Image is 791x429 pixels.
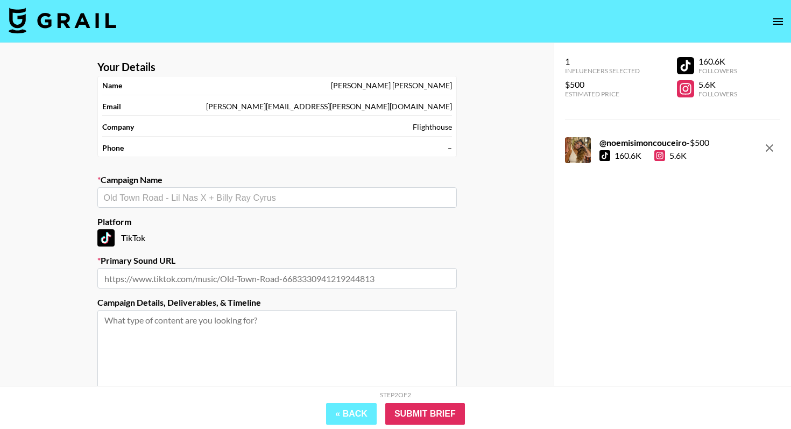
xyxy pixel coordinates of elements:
[331,81,452,90] div: [PERSON_NAME] [PERSON_NAME]
[413,122,452,132] div: Flighthouse
[9,8,116,33] img: Grail Talent
[97,229,115,247] img: TikTok
[759,137,780,159] button: remove
[615,150,641,161] div: 160.6K
[97,216,457,227] label: Platform
[97,229,457,247] div: TikTok
[599,137,687,147] strong: @ noemisimoncouceiro
[97,297,457,308] label: Campaign Details, Deliverables, & Timeline
[102,81,122,90] strong: Name
[654,150,687,161] div: 5.6K
[102,102,121,111] strong: Email
[97,60,156,74] strong: Your Details
[698,90,737,98] div: Followers
[565,56,640,67] div: 1
[565,67,640,75] div: Influencers Selected
[448,143,452,153] div: –
[380,391,411,399] div: Step 2 of 2
[206,102,452,111] div: [PERSON_NAME][EMAIL_ADDRESS][PERSON_NAME][DOMAIN_NAME]
[565,79,640,90] div: $500
[102,143,124,153] strong: Phone
[97,268,457,289] input: https://www.tiktok.com/music/Old-Town-Road-6683330941219244813
[102,122,134,132] strong: Company
[767,11,789,32] button: open drawer
[385,403,465,425] input: Submit Brief
[326,403,377,425] button: « Back
[565,90,640,98] div: Estimated Price
[599,137,709,148] div: - $ 500
[698,67,737,75] div: Followers
[698,56,737,67] div: 160.6K
[97,255,457,266] label: Primary Sound URL
[104,192,450,204] input: Old Town Road - Lil Nas X + Billy Ray Cyrus
[698,79,737,90] div: 5.6K
[97,174,457,185] label: Campaign Name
